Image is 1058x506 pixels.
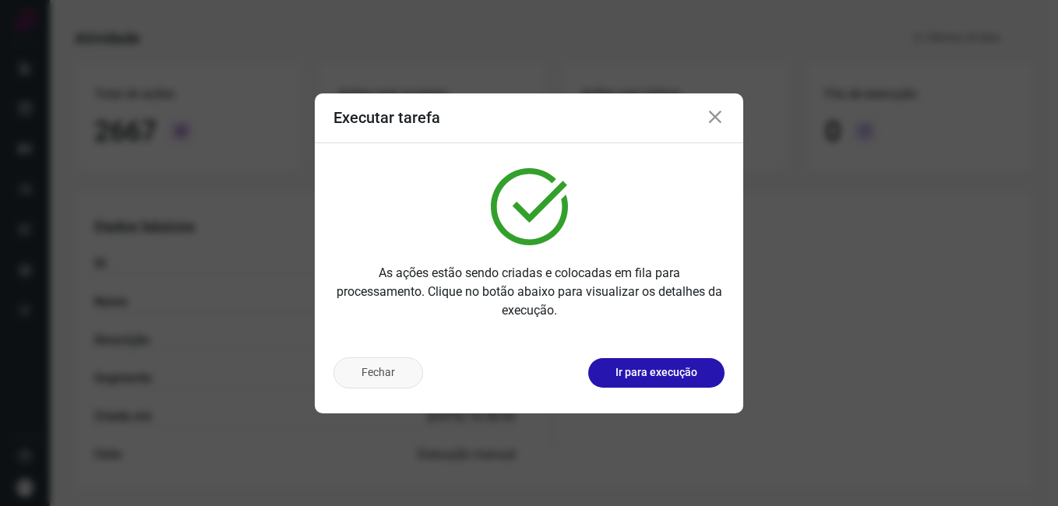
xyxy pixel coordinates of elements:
[333,357,423,388] button: Fechar
[615,364,697,381] p: Ir para execução
[588,358,725,388] button: Ir para execução
[333,264,725,320] p: As ações estão sendo criadas e colocadas em fila para processamento. Clique no botão abaixo para ...
[333,108,440,127] h3: Executar tarefa
[491,168,568,245] img: verified.svg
